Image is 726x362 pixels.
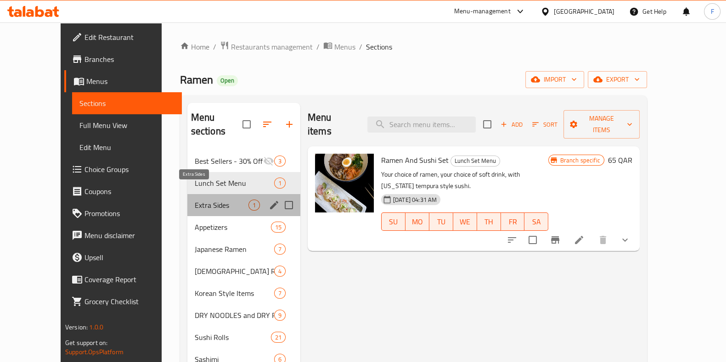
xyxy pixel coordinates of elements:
[79,98,174,109] span: Sections
[84,296,174,307] span: Grocery Checklist
[72,114,182,136] a: Full Menu View
[271,332,286,343] div: items
[187,150,300,172] div: Best Sellers - 30% Off On Selected Items3
[454,6,511,17] div: Menu-management
[180,69,213,90] span: Ramen
[429,212,453,231] button: TU
[385,215,402,228] span: SU
[574,234,585,245] a: Edit menu item
[180,41,209,52] a: Home
[366,41,392,52] span: Sections
[231,41,313,52] span: Restaurants management
[544,229,566,251] button: Branch-specific-item
[90,321,104,333] span: 1.0.0
[267,198,281,212] button: edit
[497,117,526,132] button: Add
[249,201,259,210] span: 1
[271,333,285,342] span: 21
[433,215,450,228] span: TU
[608,154,632,167] h6: 65 QAR
[195,222,271,233] span: Appetizers
[710,6,714,17] span: F
[64,70,182,92] a: Menus
[195,200,248,211] span: Extra Sides
[64,290,182,312] a: Grocery Checklist
[64,158,182,180] a: Choice Groups
[523,230,542,250] span: Select to update
[72,136,182,158] a: Edit Menu
[571,113,632,136] span: Manage items
[619,234,630,245] svg: Show Choices
[195,266,274,277] div: Korean Ramen
[533,74,577,85] span: import
[592,229,614,251] button: delete
[64,180,182,202] a: Coupons
[308,111,356,138] h2: Menu items
[256,113,278,135] span: Sort sections
[72,92,182,114] a: Sections
[64,268,182,290] a: Coverage Report
[409,215,426,228] span: MO
[588,71,647,88] button: export
[323,41,355,53] a: Menus
[187,326,300,348] div: Sushi Rolls21
[64,246,182,268] a: Upsell
[457,215,473,228] span: WE
[65,346,124,358] a: Support.OpsPlatform
[316,41,320,52] li: /
[79,142,174,153] span: Edit Menu
[84,186,174,197] span: Coupons
[220,41,313,53] a: Restaurants management
[84,164,174,175] span: Choice Groups
[187,260,300,282] div: [DEMOGRAPHIC_DATA] Ramen4
[187,304,300,326] div: DRY NOODLES and DRY RAMEN9
[563,110,640,139] button: Manage items
[274,178,286,189] div: items
[497,117,526,132] span: Add item
[275,267,285,276] span: 4
[526,117,563,132] span: Sort items
[453,212,477,231] button: WE
[554,6,614,17] div: [GEOGRAPHIC_DATA]
[450,156,500,167] div: Lunch Set Menu
[195,244,274,255] span: Japanese Ramen
[274,288,286,299] div: items
[274,244,286,255] div: items
[405,212,429,231] button: MO
[84,230,174,241] span: Menu disclaimer
[389,195,440,204] span: [DATE] 04:31 AM
[64,48,182,70] a: Branches
[501,212,525,231] button: FR
[84,54,174,65] span: Branches
[556,156,603,165] span: Branch specific
[195,156,263,167] span: Best Sellers - 30% Off On Selected Items
[187,216,300,238] div: Appetizers15
[614,229,636,251] button: show more
[275,179,285,188] span: 1
[195,178,274,189] span: Lunch Set Menu
[84,252,174,263] span: Upsell
[478,115,497,134] span: Select section
[217,77,238,84] span: Open
[217,75,238,86] div: Open
[381,153,449,167] span: Ramen And Sushi Set
[86,76,174,87] span: Menus
[187,194,300,216] div: Extra Sides1edit
[191,111,242,138] h2: Menu sections
[195,310,274,321] span: DRY NOODLES and DRY RAMEN
[477,212,501,231] button: TH
[263,156,274,167] svg: Inactive section
[180,41,647,53] nav: breadcrumb
[524,212,548,231] button: SA
[528,215,545,228] span: SA
[278,113,300,135] button: Add section
[501,229,523,251] button: sort-choices
[195,332,271,343] span: Sushi Rolls
[84,208,174,219] span: Promotions
[334,41,355,52] span: Menus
